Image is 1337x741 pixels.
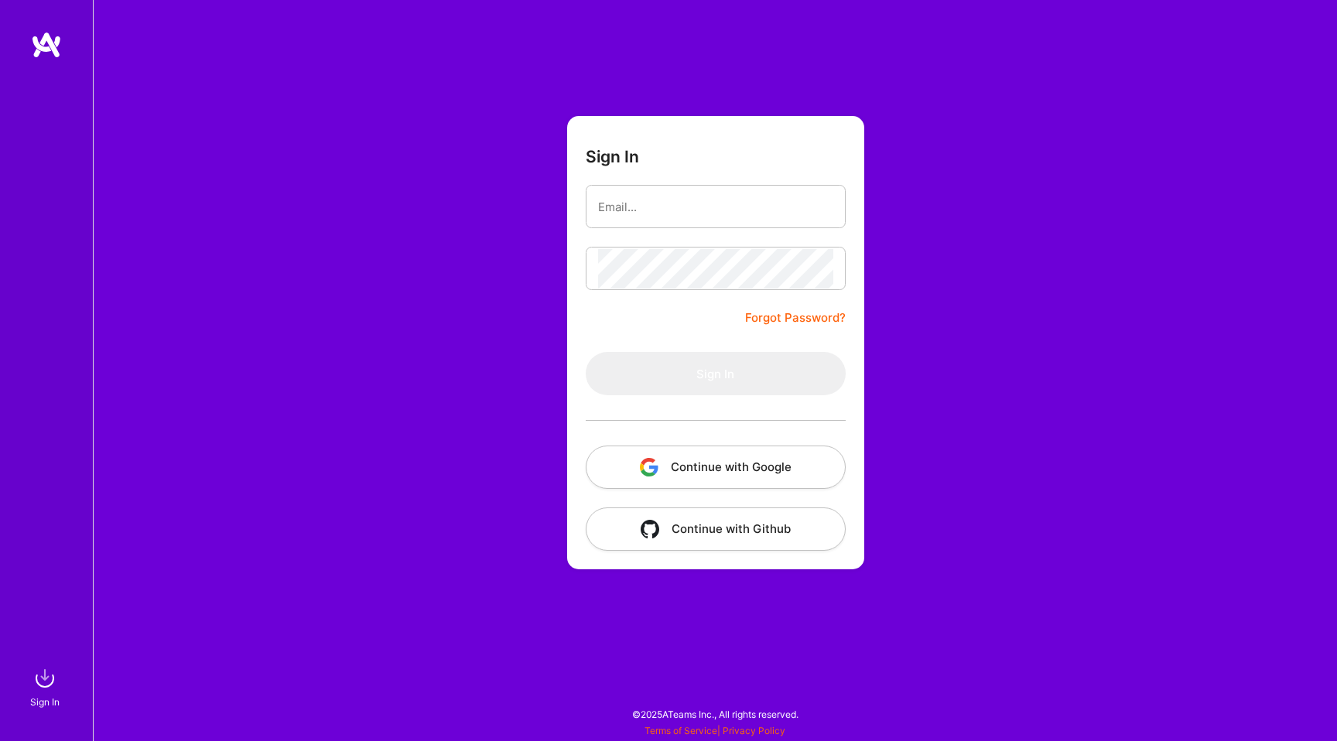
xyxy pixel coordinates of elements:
[645,725,785,736] span: |
[586,147,639,166] h3: Sign In
[598,187,833,227] input: Email...
[641,520,659,538] img: icon
[32,663,60,710] a: sign inSign In
[640,458,658,476] img: icon
[29,663,60,694] img: sign in
[586,446,846,489] button: Continue with Google
[586,507,846,551] button: Continue with Github
[745,309,846,327] a: Forgot Password?
[586,352,846,395] button: Sign In
[31,31,62,59] img: logo
[645,725,717,736] a: Terms of Service
[723,725,785,736] a: Privacy Policy
[93,695,1337,733] div: © 2025 ATeams Inc., All rights reserved.
[30,694,60,710] div: Sign In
